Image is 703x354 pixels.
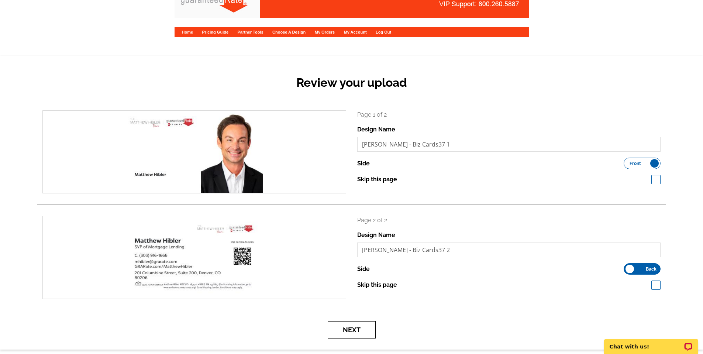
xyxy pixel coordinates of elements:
[357,243,661,257] input: File Name
[357,175,397,184] label: Skip this page
[357,265,370,274] label: Side
[357,125,395,134] label: Design Name
[357,281,397,289] label: Skip this page
[630,162,641,165] span: Front
[357,231,395,240] label: Design Name
[357,137,661,152] input: File Name
[315,30,335,34] a: My Orders
[357,216,661,225] p: Page 2 of 2
[202,30,229,34] a: Pricing Guide
[237,30,263,34] a: Partner Tools
[182,30,193,34] a: Home
[344,30,367,34] a: My Account
[328,321,376,338] button: Next
[599,331,703,354] iframe: LiveChat chat widget
[646,267,657,271] span: Back
[37,76,666,90] h2: Review your upload
[357,110,661,119] p: Page 1 of 2
[357,159,370,168] label: Side
[272,30,306,34] a: Choose A Design
[376,30,391,34] a: Log Out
